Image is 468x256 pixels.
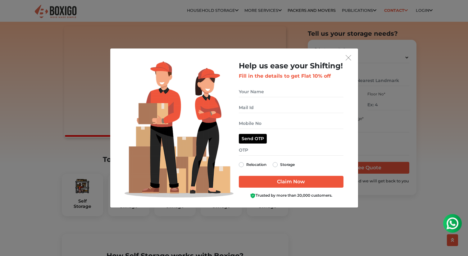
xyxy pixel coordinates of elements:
img: Boxigo Customer Shield [250,193,256,199]
h3: Fill in the details to get Flat 10% off [239,73,343,79]
input: Mail Id [239,102,343,113]
h2: Help us ease your Shifting! [239,62,343,71]
input: Claim Now [239,176,343,188]
input: Your Name [239,86,343,97]
img: whatsapp-icon.svg [6,6,19,19]
label: Storage [280,161,295,168]
img: exit [346,55,351,61]
img: Lead Welcome Image [125,62,234,198]
div: Trusted by more than 20,000 customers. [239,193,343,199]
input: OTP [239,145,343,156]
label: Relocation [246,161,266,168]
button: Send OTP [239,134,267,144]
input: Mobile No [239,118,343,129]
